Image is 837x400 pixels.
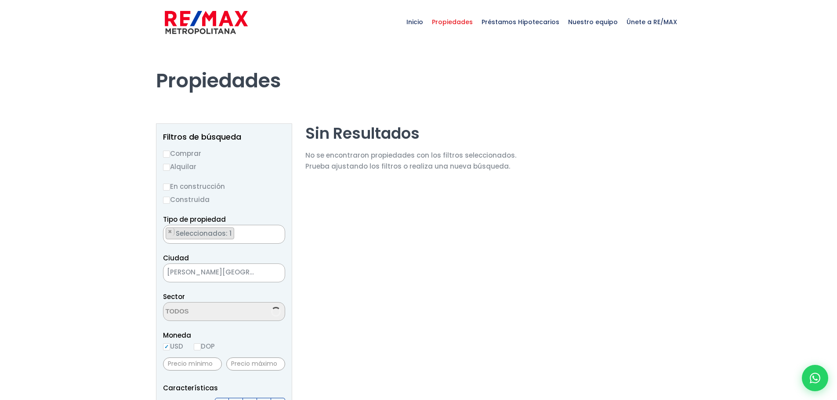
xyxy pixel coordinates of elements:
span: Seleccionados: 1 [175,229,234,238]
h2: Sin Resultados [305,123,516,143]
h2: Filtros de búsqueda [163,133,285,141]
span: Nuestro equipo [564,9,622,35]
label: Comprar [163,148,285,159]
label: Alquilar [163,161,285,172]
button: Remove all items [275,227,280,236]
label: Construida [163,194,285,205]
textarea: Search [163,303,249,321]
textarea: Search [163,225,168,244]
span: × [272,269,276,277]
label: DOP [194,341,215,352]
input: Comprar [163,151,170,158]
input: En construcción [163,184,170,191]
p: Características [163,382,285,393]
p: No se encontraron propiedades con los filtros seleccionados. Prueba ajustando los filtros o reali... [305,150,516,172]
span: Ciudad [163,253,189,263]
input: Construida [163,197,170,204]
input: Alquilar [163,164,170,171]
span: Únete a RE/MAX [622,9,681,35]
label: En construcción [163,181,285,192]
span: × [168,228,172,236]
span: Moneda [163,330,285,341]
img: remax-metropolitana-logo [165,9,248,36]
span: Tipo de propiedad [163,215,226,224]
button: Remove item [166,228,174,236]
h1: Propiedades [156,44,681,93]
span: SANTO DOMINGO NORTE [163,266,263,278]
span: Inicio [402,9,428,35]
span: × [275,228,280,236]
span: Préstamos Hipotecarios [477,9,564,35]
input: Precio máximo [226,357,285,371]
input: Precio mínimo [163,357,222,371]
label: USD [163,341,183,352]
span: SANTO DOMINGO NORTE [163,263,285,282]
li: TERRENO [166,227,234,239]
span: Sector [163,292,185,301]
span: Propiedades [428,9,477,35]
input: DOP [194,343,201,350]
input: USD [163,343,170,350]
button: Remove all items [263,266,276,280]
